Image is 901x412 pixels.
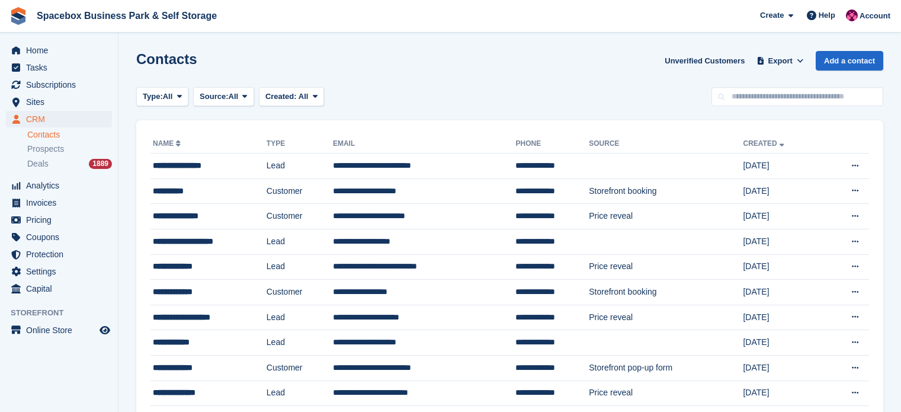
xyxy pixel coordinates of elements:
button: Created: All [259,87,324,107]
td: Lead [267,305,333,330]
span: CRM [26,111,97,127]
td: Customer [267,204,333,229]
span: Prospects [27,143,64,155]
a: Add a contact [816,51,883,71]
span: Analytics [26,177,97,194]
h1: Contacts [136,51,197,67]
td: Price reveal [589,305,743,330]
td: Customer [267,178,333,204]
td: [DATE] [743,305,823,330]
span: Home [26,42,97,59]
span: Help [819,9,835,21]
td: Lead [267,330,333,356]
span: Storefront [11,307,118,319]
a: Created [743,139,786,148]
a: menu [6,212,112,228]
td: [DATE] [743,229,823,254]
td: Lead [267,229,333,254]
span: Coupons [26,229,97,245]
td: Storefront booking [589,280,743,305]
td: Lead [267,254,333,280]
td: Customer [267,280,333,305]
a: menu [6,76,112,93]
th: Type [267,135,333,154]
a: menu [6,246,112,263]
span: All [299,92,309,101]
img: stora-icon-8386f47178a22dfd0bd8f6a31ec36ba5ce8667c1dd55bd0f319d3a0aa187defe.svg [9,7,27,25]
span: Sites [26,94,97,110]
a: Name [153,139,183,148]
span: Source: [200,91,228,103]
button: Source: All [193,87,254,107]
td: [DATE] [743,254,823,280]
a: menu [6,280,112,297]
span: All [163,91,173,103]
span: Invoices [26,194,97,211]
td: Price reveal [589,254,743,280]
td: [DATE] [743,154,823,179]
span: Create [760,9,784,21]
span: Pricing [26,212,97,228]
span: Export [768,55,793,67]
td: Storefront pop-up form [589,355,743,381]
span: Capital [26,280,97,297]
td: [DATE] [743,355,823,381]
a: menu [6,42,112,59]
td: Price reveal [589,204,743,229]
a: menu [6,177,112,194]
td: Lead [267,154,333,179]
td: Lead [267,381,333,406]
td: [DATE] [743,330,823,356]
span: Protection [26,246,97,263]
span: Deals [27,158,49,170]
td: [DATE] [743,204,823,229]
a: menu [6,322,112,338]
button: Type: All [136,87,188,107]
a: Preview store [98,323,112,337]
span: Tasks [26,59,97,76]
span: Account [860,10,890,22]
a: Prospects [27,143,112,155]
span: Settings [26,263,97,280]
span: Type: [143,91,163,103]
a: menu [6,111,112,127]
a: menu [6,263,112,280]
span: Created: [265,92,297,101]
span: Subscriptions [26,76,97,93]
td: Price reveal [589,381,743,406]
span: All [229,91,239,103]
td: [DATE] [743,178,823,204]
a: menu [6,59,112,76]
a: Unverified Customers [660,51,749,71]
a: Contacts [27,129,112,140]
th: Phone [515,135,589,154]
td: Storefront booking [589,178,743,204]
a: Deals 1889 [27,158,112,170]
a: menu [6,94,112,110]
th: Email [333,135,516,154]
img: Avishka Chauhan [846,9,858,21]
div: 1889 [89,159,112,169]
a: menu [6,194,112,211]
th: Source [589,135,743,154]
button: Export [754,51,806,71]
td: Customer [267,355,333,381]
span: Online Store [26,322,97,338]
a: Spacebox Business Park & Self Storage [32,6,222,25]
a: menu [6,229,112,245]
td: [DATE] [743,280,823,305]
td: [DATE] [743,381,823,406]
